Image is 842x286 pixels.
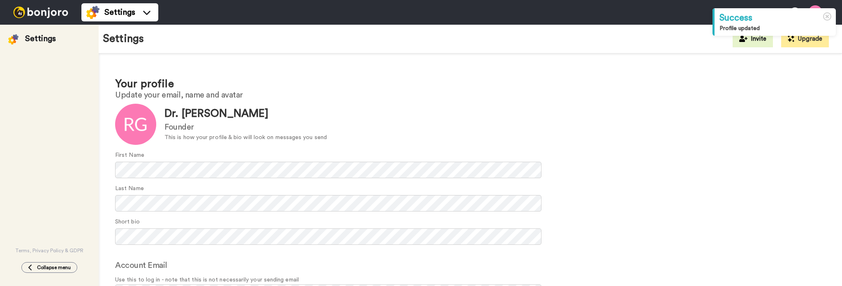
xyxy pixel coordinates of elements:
[164,106,327,121] div: Dr. [PERSON_NAME]
[21,262,77,273] button: Collapse menu
[719,12,831,24] div: Success
[103,33,144,45] h1: Settings
[115,151,144,160] label: First Name
[25,33,56,44] div: Settings
[86,6,99,19] img: settings-colored.svg
[10,7,72,18] img: bj-logo-header-white.svg
[733,31,773,47] button: Invite
[115,276,826,284] span: Use this to log in - note that this is not necessarily your sending email
[8,34,19,44] img: settings-colored.svg
[115,78,826,90] h1: Your profile
[164,133,327,142] div: This is how your profile & bio will look on messages you send
[115,259,167,272] label: Account Email
[719,24,831,33] div: Profile updated
[115,91,826,100] h2: Update your email, name and avatar
[781,31,829,47] button: Upgrade
[115,184,144,193] label: Last Name
[164,121,327,133] div: Founder
[37,264,71,271] span: Collapse menu
[115,218,140,226] label: Short bio
[104,7,135,18] span: Settings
